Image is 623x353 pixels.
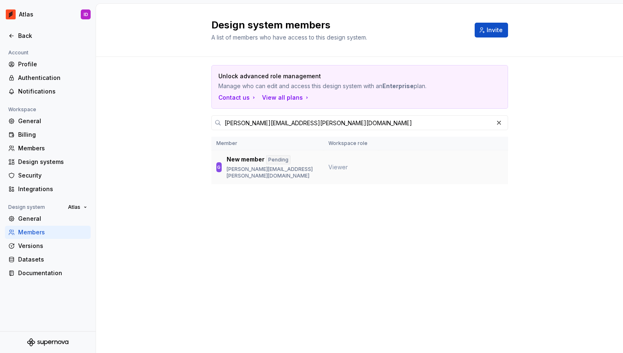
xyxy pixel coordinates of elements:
[5,239,91,252] a: Versions
[5,253,91,266] a: Datasets
[2,5,94,23] button: AtlasID
[5,182,91,196] a: Integrations
[18,131,87,139] div: Billing
[211,34,367,41] span: A list of members who have access to this design system.
[227,155,265,164] p: New member
[221,115,493,130] input: Search in workspace members...
[218,94,257,102] a: Contact us
[5,155,91,168] a: Design systems
[5,202,48,212] div: Design system
[323,137,379,150] th: Workspace role
[18,242,87,250] div: Versions
[18,269,87,277] div: Documentation
[19,10,33,19] div: Atlas
[5,48,32,58] div: Account
[5,105,40,115] div: Workspace
[18,144,87,152] div: Members
[18,32,87,40] div: Back
[5,128,91,141] a: Billing
[262,94,310,102] button: View all plans
[266,155,290,164] div: Pending
[5,169,91,182] a: Security
[328,164,348,171] span: Viewer
[5,142,91,155] a: Members
[18,158,87,166] div: Design systems
[84,11,88,18] div: ID
[18,60,87,68] div: Profile
[18,228,87,236] div: Members
[18,171,87,180] div: Security
[18,87,87,96] div: Notifications
[475,23,508,37] button: Invite
[5,115,91,128] a: General
[217,163,220,171] div: G
[5,71,91,84] a: Authentication
[218,72,443,80] p: Unlock advanced role management
[487,26,503,34] span: Invite
[27,338,68,346] svg: Supernova Logo
[218,82,443,90] p: Manage who can edit and access this design system with an plan.
[5,267,91,280] a: Documentation
[211,19,465,32] h2: Design system members
[227,166,319,179] p: [PERSON_NAME][EMAIL_ADDRESS][PERSON_NAME][DOMAIN_NAME]
[5,226,91,239] a: Members
[18,255,87,264] div: Datasets
[18,215,87,223] div: General
[68,204,80,210] span: Atlas
[211,137,323,150] th: Member
[5,58,91,71] a: Profile
[5,29,91,42] a: Back
[18,185,87,193] div: Integrations
[5,85,91,98] a: Notifications
[18,117,87,125] div: General
[5,212,91,225] a: General
[6,9,16,19] img: 102f71e4-5f95-4b3f-aebe-9cae3cf15d45.png
[382,82,414,89] b: Enterprise
[18,74,87,82] div: Authentication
